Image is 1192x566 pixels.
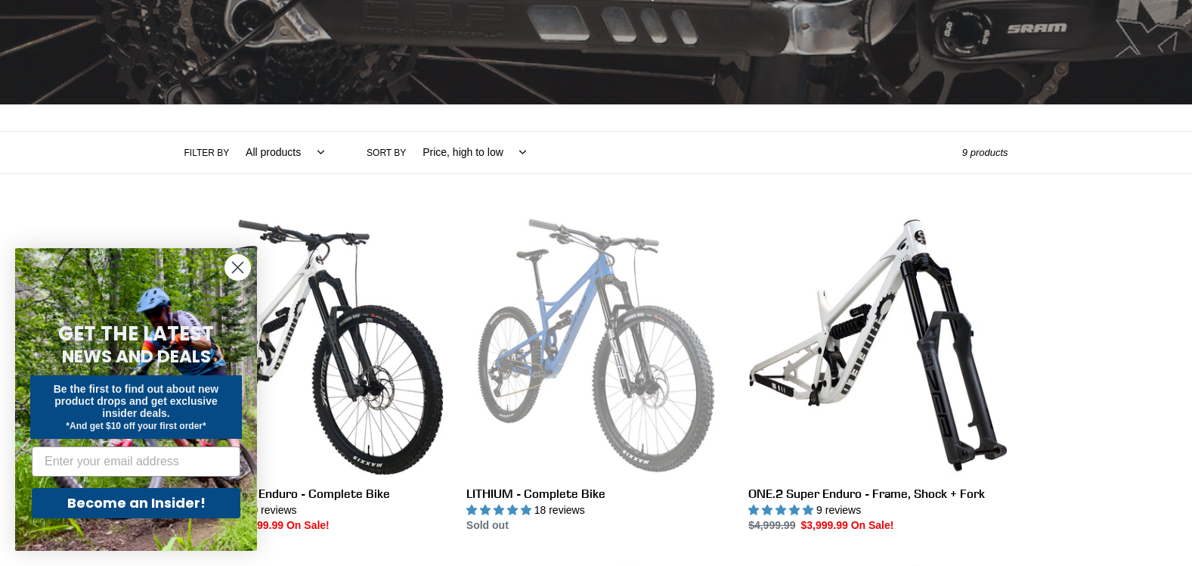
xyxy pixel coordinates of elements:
[184,146,230,160] label: Filter by
[58,320,214,347] span: GET THE LATEST
[32,488,240,518] button: Become an Insider!
[367,146,406,160] label: Sort by
[962,147,1008,158] span: 9 products
[66,421,206,431] span: *And get $10 off your first order*
[32,446,240,477] input: Enter your email address
[224,254,251,281] button: Close dialog
[54,383,219,419] span: Be the first to find out about new product drops and get exclusive insider deals.
[62,344,211,369] span: NEWS AND DEALS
